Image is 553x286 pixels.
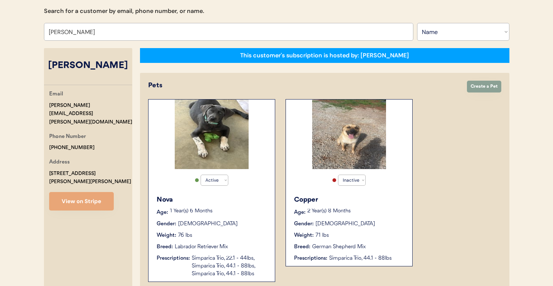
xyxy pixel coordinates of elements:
div: [STREET_ADDRESS][PERSON_NAME][PERSON_NAME] [49,169,132,186]
div: Gender: [157,220,176,228]
div: Prescriptions: [157,255,190,262]
div: Age: [294,209,305,216]
div: [DEMOGRAPHIC_DATA] [315,220,375,228]
div: Pets [148,81,460,91]
div: Simparica Trio, 44.1 - 88lbs [329,255,405,262]
div: Breed: [157,243,173,251]
div: Simparica Trio, 22.1 - 44lbs, Simparica Trio, 44.1 - 88lbs, Simparica Trio, 44.1 - 88lbs [192,255,267,278]
div: Phone Number [49,132,86,142]
p: 2 Year(s) 8 Months [307,209,405,214]
div: [PERSON_NAME][EMAIL_ADDRESS][PERSON_NAME][DOMAIN_NAME] [49,101,132,127]
div: Labrador Retriever Mix [175,243,228,251]
div: Prescriptions: [294,255,327,262]
div: [DEMOGRAPHIC_DATA] [178,220,238,228]
div: Copper [294,195,405,205]
input: Search by name [44,23,413,41]
div: Age: [157,209,168,216]
div: Email [49,90,63,99]
img: IMG_7626.jpeg [175,100,249,169]
img: IMG_7645.jpeg [312,100,386,169]
div: 76 lbs [178,232,192,239]
div: [PERSON_NAME] [44,59,132,73]
div: Gender: [294,220,314,228]
div: Address [49,158,70,167]
div: 71 lbs [315,232,329,239]
div: Breed: [294,243,310,251]
div: Weight: [294,232,314,239]
button: View on Stripe [49,192,114,211]
button: Create a Pet [467,81,501,92]
div: German Shepherd Mix [312,243,366,251]
div: This customer's subscription is hosted by: [PERSON_NAME] [240,51,409,60]
div: Weight: [157,232,176,239]
div: [PHONE_NUMBER] [49,144,95,152]
div: Search for a customer by email, phone number, or name. [44,7,204,16]
div: Nova [157,195,267,205]
p: 1 Year(s) 6 Months [170,209,267,214]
